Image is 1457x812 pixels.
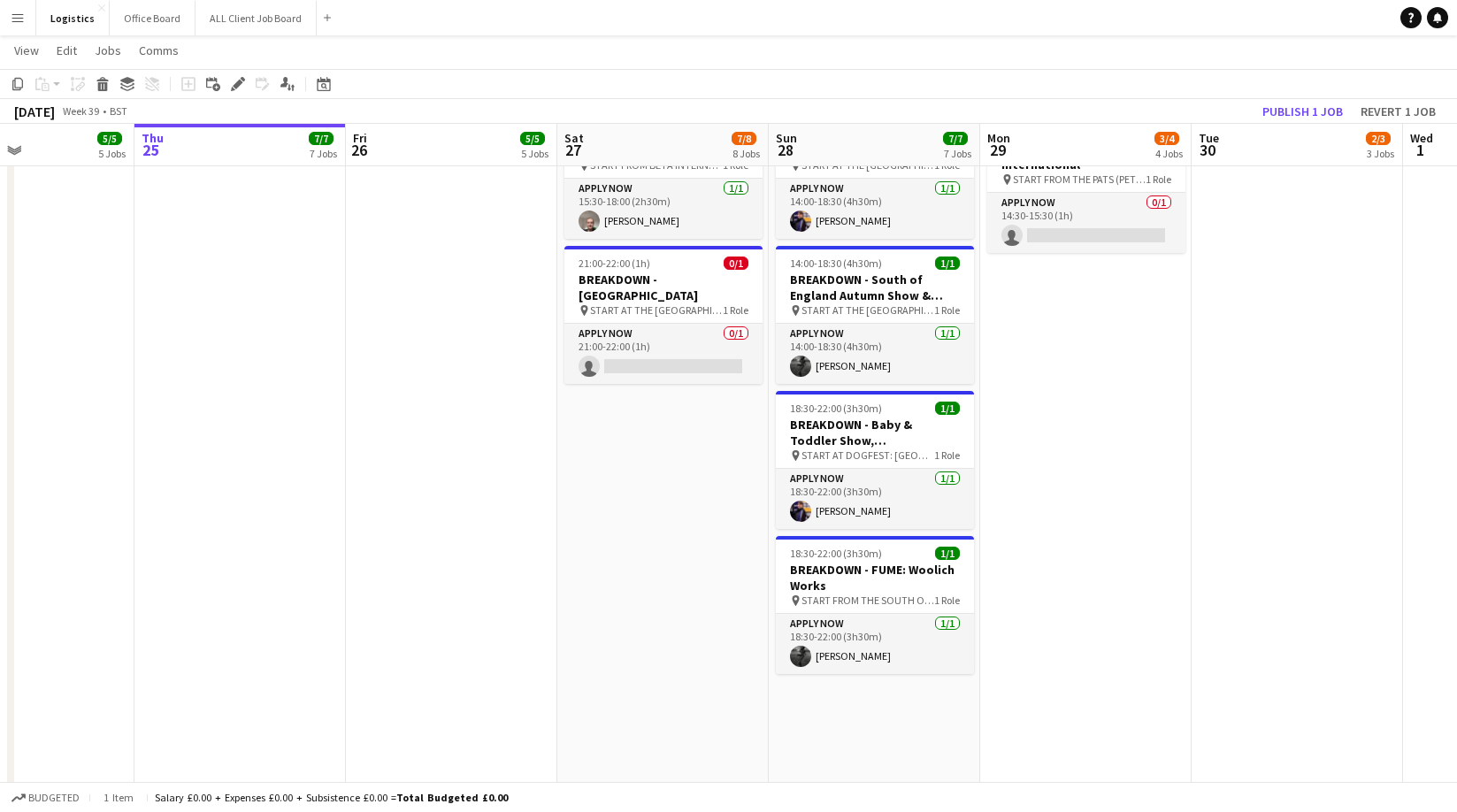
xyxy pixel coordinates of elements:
app-card-role: APPLY NOW1/115:30-18:00 (2h30m)[PERSON_NAME] [564,179,763,239]
span: 1 Role [1146,172,1171,186]
div: 3 Jobs [1367,147,1394,160]
span: Budgeted [28,792,80,804]
h3: BREAKDOWN - Baby & Toddler Show, [GEOGRAPHIC_DATA] [776,417,974,448]
span: Jobs [95,42,121,58]
span: START FROM THE SOUTH OF ENGLAND AUTUMN SHOW [801,594,934,607]
app-card-role: APPLY NOW0/114:30-15:30 (1h) [987,193,1185,253]
span: 26 [350,140,367,160]
span: Comms [139,42,179,58]
div: Salary £0.00 + Expenses £0.00 + Subsistence £0.00 = [155,791,508,804]
span: Mon [987,130,1010,146]
span: Total Budgeted £0.00 [396,791,508,804]
span: 1/1 [935,547,960,560]
app-job-card: 15:30-18:00 (2h30m)1/1BREAKDOWN - Childcare & Education Expo START FROM BETA INTERNATIONAL, NEC1 ... [564,101,763,239]
button: Office Board [110,1,196,35]
span: 7/8 [732,132,756,145]
button: Logistics [36,1,110,35]
div: 8 Jobs [732,147,760,160]
h3: BREAKDOWN - FUME: Woolich Works [776,562,974,594]
a: Edit [50,39,84,62]
span: 1/1 [935,257,960,270]
h3: BREAKDOWN - [GEOGRAPHIC_DATA] [564,272,763,303]
app-job-card: Draft14:30-15:30 (1h)0/1BREAKDOWN - BETA International START FROM THE PATS (PETS & AQUATIC) SHOW1... [987,101,1185,253]
button: Revert 1 job [1353,100,1443,123]
app-job-card: 14:00-18:30 (4h30m)1/1BREAKDOWN - DogFEST: [GEOGRAPHIC_DATA] START AT THE [GEOGRAPHIC_DATA]1 Role... [776,101,974,239]
span: 25 [139,140,164,160]
span: 1 Role [934,594,960,607]
h3: BREAKDOWN - South of England Autumn Show & Horse Trials [776,272,974,303]
div: 5 Jobs [521,147,548,160]
app-card-role: APPLY NOW1/118:30-22:00 (3h30m)[PERSON_NAME] [776,614,974,674]
button: Publish 1 job [1255,100,1350,123]
span: 30 [1196,140,1219,160]
span: START AT THE [GEOGRAPHIC_DATA] [590,303,723,317]
span: 5/5 [520,132,545,145]
span: 7/7 [309,132,334,145]
a: Comms [132,39,186,62]
span: 1 Role [934,303,960,317]
span: 18:30-22:00 (3h30m) [790,402,882,415]
span: 1 Role [723,303,748,317]
span: 7/7 [943,132,968,145]
a: Jobs [88,39,128,62]
span: 5/5 [97,132,122,145]
span: START AT THE [GEOGRAPHIC_DATA] [801,303,934,317]
span: START FROM THE PATS (PETS & AQUATIC) SHOW [1013,172,1146,186]
span: Fri [353,130,367,146]
button: ALL Client Job Board [196,1,317,35]
app-card-role: APPLY NOW0/121:00-22:00 (1h) [564,324,763,384]
div: 7 Jobs [944,147,971,160]
app-job-card: 18:30-22:00 (3h30m)1/1BREAKDOWN - Baby & Toddler Show, [GEOGRAPHIC_DATA] START AT DOGFEST: [GEOGR... [776,391,974,529]
a: View [7,39,46,62]
app-job-card: 21:00-22:00 (1h)0/1BREAKDOWN - [GEOGRAPHIC_DATA] START AT THE [GEOGRAPHIC_DATA]1 RoleAPPLY NOW0/1... [564,246,763,384]
span: 1 item [97,791,140,804]
span: START AT DOGFEST: [GEOGRAPHIC_DATA] [801,448,934,462]
div: 7 Jobs [310,147,337,160]
div: 4 Jobs [1155,147,1183,160]
span: 1 [1407,140,1433,160]
span: Sat [564,130,584,146]
span: Sun [776,130,797,146]
span: Tue [1199,130,1219,146]
span: 18:30-22:00 (3h30m) [790,547,882,560]
span: 3/4 [1154,132,1179,145]
span: 28 [773,140,797,160]
app-card-role: APPLY NOW1/118:30-22:00 (3h30m)[PERSON_NAME] [776,469,974,529]
span: 29 [985,140,1010,160]
div: 5 Jobs [98,147,126,160]
span: Edit [57,42,77,58]
span: 0/1 [724,257,748,270]
span: Thu [142,130,164,146]
app-job-card: 14:00-18:30 (4h30m)1/1BREAKDOWN - South of England Autumn Show & Horse Trials START AT THE [GEOGR... [776,246,974,384]
span: Week 39 [58,104,103,118]
app-card-role: APPLY NOW1/114:00-18:30 (4h30m)[PERSON_NAME] [776,179,974,239]
button: Budgeted [9,788,82,808]
span: 27 [562,140,584,160]
span: Wed [1410,130,1433,146]
span: 14:00-18:30 (4h30m) [790,257,882,270]
app-job-card: 18:30-22:00 (3h30m)1/1BREAKDOWN - FUME: Woolich Works START FROM THE SOUTH OF ENGLAND AUTUMN SHOW... [776,536,974,674]
span: 2/3 [1366,132,1391,145]
app-card-role: APPLY NOW1/114:00-18:30 (4h30m)[PERSON_NAME] [776,324,974,384]
span: 1 Role [934,448,960,462]
span: 21:00-22:00 (1h) [579,257,650,270]
span: 1/1 [935,402,960,415]
div: [DATE] [14,103,55,120]
span: View [14,42,39,58]
div: BST [110,104,127,118]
